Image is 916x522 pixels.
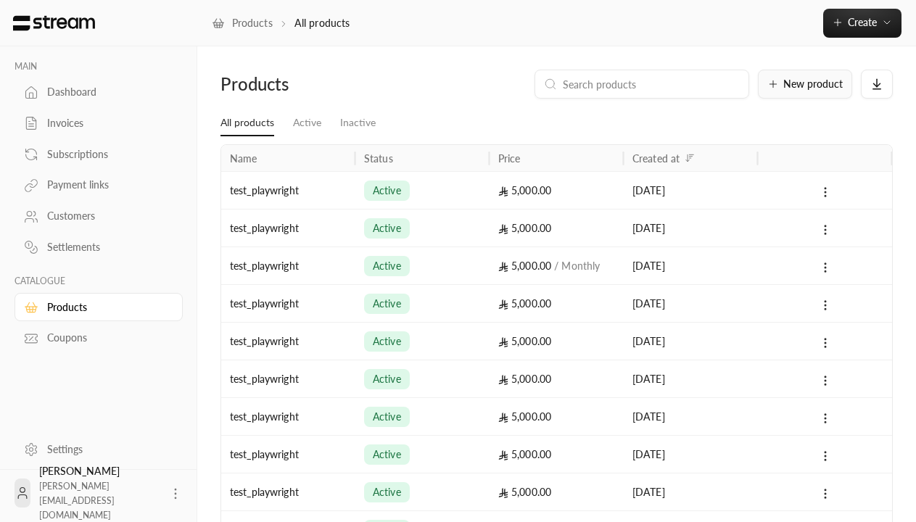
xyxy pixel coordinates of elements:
[12,15,96,31] img: Logo
[498,297,551,310] span: 5,000.00
[373,221,401,236] span: active
[47,300,165,315] div: Products
[15,109,183,138] a: Invoices
[47,209,165,223] div: Customers
[758,70,852,99] button: New product
[373,297,401,311] span: active
[230,285,347,322] div: test_playwright
[47,240,165,254] div: Settlements
[373,372,401,386] span: active
[212,16,273,30] a: Products
[498,222,551,234] span: 5,000.00
[39,481,115,521] span: [PERSON_NAME][EMAIL_ADDRESS][DOMAIN_NAME]
[15,293,183,321] a: Products
[47,116,165,130] div: Invoices
[632,436,749,473] div: [DATE]
[681,149,698,167] button: Sort
[632,398,749,435] div: [DATE]
[373,410,401,424] span: active
[230,360,347,397] div: test_playwright
[498,152,521,165] div: Price
[373,259,401,273] span: active
[15,435,183,463] a: Settings
[15,275,183,287] p: CATALOGUE
[212,16,350,30] nav: breadcrumb
[230,152,257,165] div: Name
[848,16,877,28] span: Create
[632,210,749,246] div: [DATE]
[220,110,274,136] a: All products
[15,324,183,352] a: Coupons
[230,172,347,209] div: test_playwright
[498,410,551,423] span: 5,000.00
[15,233,183,262] a: Settlements
[498,448,551,460] span: 5,000.00
[632,323,749,360] div: [DATE]
[47,147,165,162] div: Subscriptions
[15,78,183,107] a: Dashboard
[15,61,183,72] p: MAIN
[632,285,749,322] div: [DATE]
[15,171,183,199] a: Payment links
[563,76,740,92] input: Search products
[47,178,165,192] div: Payment links
[230,398,347,435] div: test_playwright
[47,442,165,457] div: Settings
[373,447,401,462] span: active
[373,183,401,198] span: active
[293,110,321,136] a: Active
[340,110,376,136] a: Inactive
[230,436,347,473] div: test_playwright
[15,202,183,231] a: Customers
[632,172,749,209] div: [DATE]
[230,247,347,284] div: test_playwright
[230,473,347,510] div: test_playwright
[373,485,401,500] span: active
[498,486,551,498] span: 5,000.00
[47,331,165,345] div: Coupons
[783,79,843,89] span: New product
[220,72,321,96] div: Products
[230,323,347,360] div: test_playwright
[15,140,183,168] a: Subscriptions
[39,464,160,522] div: [PERSON_NAME]
[632,247,749,284] div: [DATE]
[498,335,551,347] span: 5,000.00
[498,260,551,272] span: 5,000.00
[498,373,551,385] span: 5,000.00
[498,184,551,196] span: 5,000.00
[632,152,680,165] div: Created at
[823,9,901,38] button: Create
[551,260,600,272] span: / Monthly
[373,334,401,349] span: active
[230,210,347,246] div: test_playwright
[47,85,165,99] div: Dashboard
[294,16,350,30] p: All products
[632,473,749,510] div: [DATE]
[364,152,393,165] div: Status
[632,360,749,397] div: [DATE]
